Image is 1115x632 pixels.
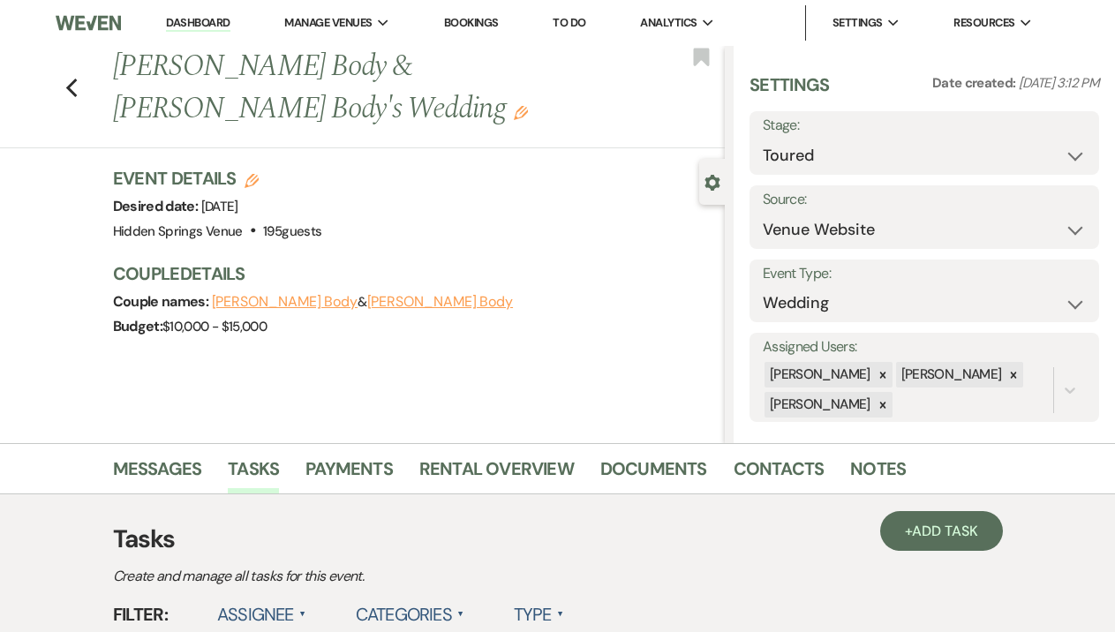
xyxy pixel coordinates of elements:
[113,261,707,286] h3: Couple Details
[201,198,238,215] span: [DATE]
[763,335,1086,360] label: Assigned Users:
[750,72,830,111] h3: Settings
[1019,74,1099,92] span: [DATE] 3:12 PM
[557,607,564,621] span: ▲
[263,222,321,240] span: 195 guests
[228,455,279,493] a: Tasks
[763,113,1086,139] label: Stage:
[113,166,322,191] h3: Event Details
[113,222,243,240] span: Hidden Springs Venue
[212,293,514,311] span: &
[356,598,464,630] label: Categories
[457,607,464,621] span: ▲
[932,74,1019,92] span: Date created:
[880,511,1002,551] a: +Add Task
[367,295,514,309] button: [PERSON_NAME] Body
[113,317,163,335] span: Budget:
[113,292,212,311] span: Couple names:
[113,565,731,588] p: Create and manage all tasks for this event.
[765,392,873,418] div: [PERSON_NAME]
[912,522,977,540] span: Add Task
[212,295,358,309] button: [PERSON_NAME] Body
[763,187,1086,213] label: Source:
[162,318,267,335] span: $10,000 - $15,000
[514,598,564,630] label: Type
[444,15,499,30] a: Bookings
[953,14,1014,32] span: Resources
[640,14,697,32] span: Analytics
[284,14,372,32] span: Manage Venues
[514,104,528,120] button: Edit
[704,173,720,190] button: Close lead details
[553,15,585,30] a: To Do
[419,455,574,493] a: Rental Overview
[305,455,393,493] a: Payments
[600,455,707,493] a: Documents
[763,261,1086,287] label: Event Type:
[113,197,201,215] span: Desired date:
[56,4,121,41] img: Weven Logo
[765,362,873,387] div: [PERSON_NAME]
[113,455,202,493] a: Messages
[832,14,883,32] span: Settings
[113,46,596,130] h1: [PERSON_NAME] Body & [PERSON_NAME] Body's Wedding
[299,607,306,621] span: ▲
[734,455,825,493] a: Contacts
[217,598,306,630] label: Assignee
[113,521,1003,558] h3: Tasks
[166,15,230,32] a: Dashboard
[896,362,1005,387] div: [PERSON_NAME]
[850,455,906,493] a: Notes
[113,601,169,628] span: Filter:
